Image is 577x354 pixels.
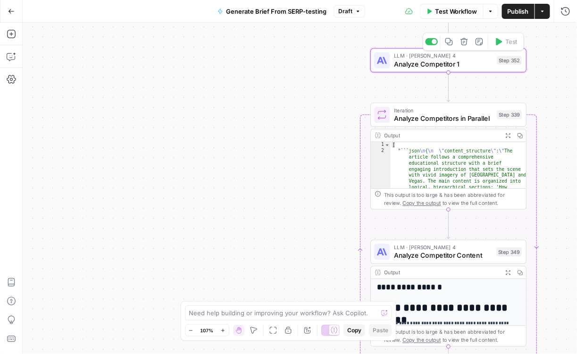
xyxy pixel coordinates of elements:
div: Output [384,131,499,139]
span: Toggle code folding, rows 1 through 3 [385,142,390,148]
div: This output is too large & has been abbreviated for review. to view the full content. [384,328,522,344]
span: 107% [201,327,214,334]
span: Iteration [394,106,493,114]
div: This output is too large & has been abbreviated for review. to view the full content. [384,191,522,207]
button: Generate Brief From SERP-testing [212,4,332,19]
div: 1 [371,142,391,148]
button: Test Workflow [420,4,483,19]
g: Edge from step_339 to step_349 [447,210,450,239]
span: Generate Brief From SERP-testing [226,7,326,16]
div: Step 352 [497,56,522,65]
span: LLM · [PERSON_NAME] 4 [394,52,493,60]
div: LLM · [PERSON_NAME] 4Analyze Competitor 1Step 352Test [370,48,527,72]
span: Test Workflow [435,7,477,16]
div: Step 349 [496,247,522,256]
button: Copy [343,324,365,337]
span: Draft [338,7,352,16]
span: Copy the output [403,200,441,206]
span: Test [505,37,518,46]
span: Copy [347,326,361,335]
g: Edge from step_352 to step_339 [447,72,450,101]
span: LLM · [PERSON_NAME] 4 [394,244,492,252]
span: Copy the output [403,337,441,343]
span: Publish [508,7,529,16]
button: Draft [334,5,365,17]
div: Step 339 [497,110,522,119]
div: IterationAnalyze Competitors in ParallelStep 339Output[ "```json\n{\n\"content_structure\":\"The ... [370,103,527,210]
button: Publish [502,4,535,19]
button: Test [490,35,521,48]
button: Paste [369,324,392,337]
span: Analyze Competitor 1 [394,59,493,69]
div: Output [384,269,499,277]
span: Paste [373,326,388,335]
span: Analyze Competitors in Parallel [394,113,493,123]
span: Analyze Competitor Content [394,250,492,260]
